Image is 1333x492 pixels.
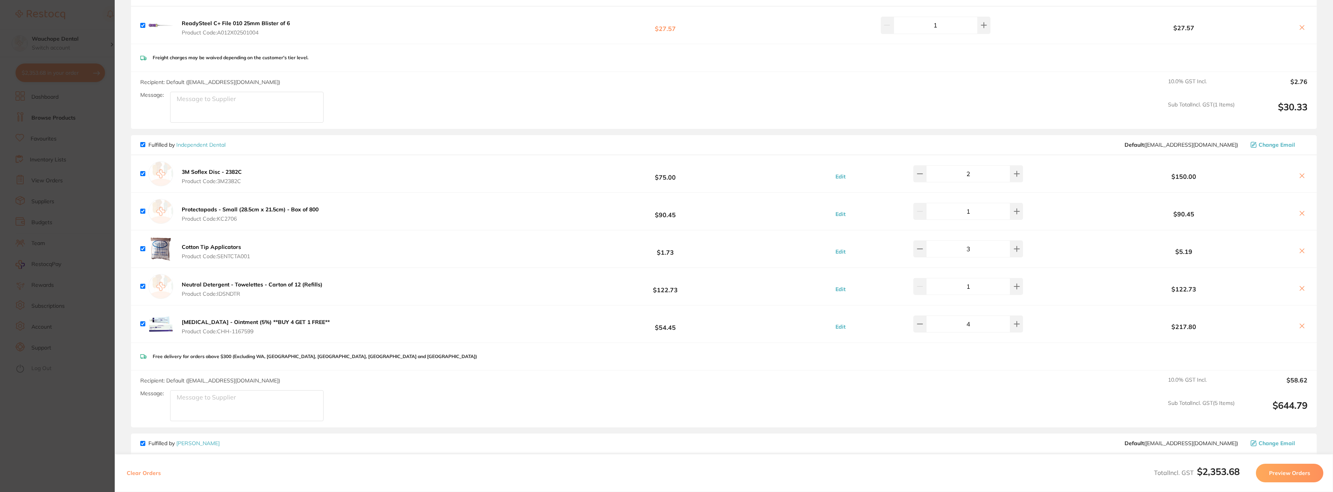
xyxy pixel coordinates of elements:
span: Sub Total Incl. GST ( 5 Items) [1168,400,1235,421]
span: Change Email [1259,440,1295,446]
button: Edit [833,323,848,330]
a: Independent Dental [176,141,226,148]
b: 3M Soflex Disc - 2382C [182,168,242,175]
img: empty.jpg [148,274,173,299]
span: Product Code: CHH-1167599 [182,328,330,334]
span: 10.0 % GST Incl. [1168,78,1235,95]
label: Message: [140,92,164,98]
span: Change Email [1259,142,1295,148]
span: Recipient: Default ( [EMAIL_ADDRESS][DOMAIN_NAME] ) [140,79,280,86]
button: ReadySteel C+ File 010 25mm Blister of 6 Product Code:A012X02501004 [179,20,292,36]
b: $90.45 [549,204,782,218]
b: Protectapads - Small (28.5cm x 21.5cm) - Box of 800 [182,206,319,213]
b: $122.73 [1074,286,1293,293]
label: Message: [140,390,164,397]
output: $30.33 [1241,101,1307,123]
button: Edit [833,173,848,180]
b: $150.00 [1074,173,1293,180]
p: Fulfilled by [148,440,220,446]
img: empty.jpg [148,199,173,224]
p: Freight charges may be waived depending on the customer's tier level. [153,55,308,60]
button: Change Email [1248,440,1307,447]
b: ReadySteel C+ File 010 25mm Blister of 6 [182,20,290,27]
img: empty.jpg [148,161,173,186]
b: $27.57 [549,18,782,33]
b: $2,353.68 [1197,466,1240,477]
button: Edit [833,248,848,255]
button: Edit [833,211,848,218]
b: Default [1125,141,1144,148]
button: Change Email [1248,141,1307,148]
span: save@adamdental.com.au [1125,440,1238,446]
b: $5.19 [1074,248,1293,255]
b: $75.00 [549,166,782,181]
b: $90.45 [1074,211,1293,218]
span: 10.0 % GST Incl. [1168,377,1235,394]
button: Protectapads - Small (28.5cm x 21.5cm) - Box of 800 Product Code:KC2706 [179,206,321,222]
span: Total Incl. GST [1154,469,1240,477]
span: Sub Total Incl. GST ( 1 Items) [1168,101,1235,123]
b: Neutral Detergent - Towelettes - Carton of 12 (Refills) [182,281,322,288]
b: Default [1125,440,1144,447]
img: NXkwcDAzeA [148,312,173,336]
span: Recipient: Default ( [EMAIL_ADDRESS][DOMAIN_NAME] ) [140,377,280,384]
span: Product Code: KC2706 [182,216,319,222]
p: Free delivery for orders above $300 (Excluding WA, [GEOGRAPHIC_DATA], [GEOGRAPHIC_DATA], [GEOGRAP... [153,354,477,359]
button: Preview Orders [1256,464,1323,482]
span: orders@independentdental.com.au [1125,142,1238,148]
output: $644.79 [1241,400,1307,421]
b: $54.45 [549,317,782,331]
button: Clear Orders [124,464,163,482]
p: Fulfilled by [148,142,226,148]
a: [PERSON_NAME] [176,440,220,447]
img: cHpqdXJyMQ [148,237,173,261]
button: 3M Soflex Disc - 2382C Product Code:3M2382C [179,168,244,185]
button: Edit [833,286,848,293]
b: [MEDICAL_DATA] - Ointment (5%) **BUY 4 GET 1 FREE** [182,319,330,326]
output: $58.62 [1241,377,1307,394]
button: [MEDICAL_DATA] - Ointment (5%) **BUY 4 GET 1 FREE** Product Code:CHH-1167599 [179,319,332,335]
output: $2.76 [1241,78,1307,95]
span: Product Code: 3M2382C [182,178,242,184]
span: Product Code: IDSNDTR [182,291,322,297]
span: Product Code: A012X02501004 [182,29,290,36]
button: Neutral Detergent - Towelettes - Carton of 12 (Refills) Product Code:IDSNDTR [179,281,325,297]
button: Cotton Tip Applicators Product Code:SENTCTA001 [179,243,252,260]
b: $122.73 [549,279,782,293]
b: $1.73 [549,242,782,256]
b: $217.80 [1074,323,1293,330]
b: $27.57 [1074,24,1293,31]
span: Product Code: SENTCTA001 [182,253,250,259]
b: Cotton Tip Applicators [182,243,241,250]
img: bXk5dGUyMA [148,13,173,38]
